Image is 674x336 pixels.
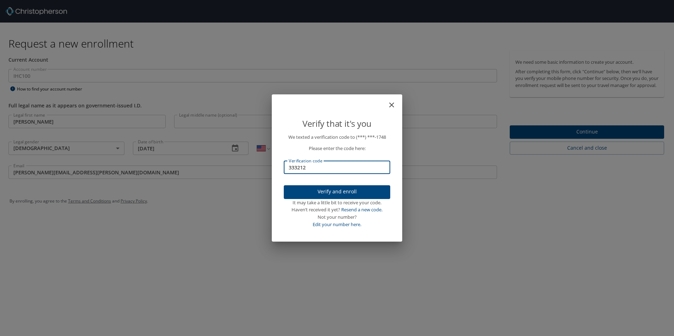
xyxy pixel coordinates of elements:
div: It may take a little bit to receive your code. [284,199,390,206]
a: Edit your number here. [313,221,361,228]
p: We texted a verification code to (***) ***- 1748 [284,133,390,141]
button: Verify and enroll [284,185,390,199]
button: close [391,97,399,106]
p: Verify that it's you [284,117,390,130]
span: Verify and enroll [289,187,385,196]
div: Haven’t received it yet? [284,206,390,213]
div: Not your number? [284,213,390,221]
p: Please enter the code here: [284,145,390,152]
a: Resend a new code. [341,206,382,213]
